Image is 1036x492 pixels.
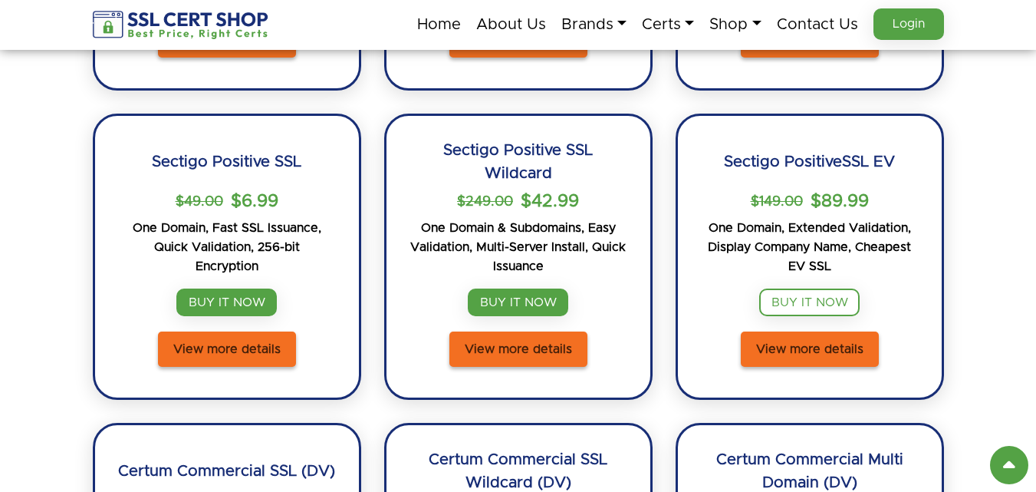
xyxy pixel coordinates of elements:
[521,190,579,213] span: $42.99
[118,219,336,276] p: One Domain, Fast SSL Issuance, Quick Validation, 256-bit Encryption
[741,332,879,367] a: View more details
[152,139,301,185] h2: Sectigo Positive SSL
[176,289,277,316] a: BUY IT NOW
[701,219,919,276] p: One Domain, Extended Validation, Display Company Name, Cheapest EV SSL
[457,190,513,213] p: $249.00
[417,8,461,41] a: Home
[759,289,860,316] a: BUY IT NOW
[158,332,296,367] a: View more details
[449,332,587,367] a: View more details
[777,8,858,41] a: Contact Us
[811,190,869,213] span: $89.99
[476,8,546,41] a: About Us
[561,8,627,41] a: Brands
[873,8,944,40] a: Login
[93,11,270,39] img: sslcertshop-logo
[409,139,627,185] h2: Sectigo Positive SSL Wildcard
[642,8,694,41] a: Certs
[409,219,627,276] p: One Domain & Subdomains, Easy Validation, Multi-Server Install, Quick Issuance
[176,190,223,213] p: $49.00
[709,8,761,41] a: Shop
[724,139,895,185] h2: Sectigo PositiveSSL EV
[751,190,803,213] p: $149.00
[231,190,278,213] span: $6.99
[468,289,568,316] a: BUY IT NOW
